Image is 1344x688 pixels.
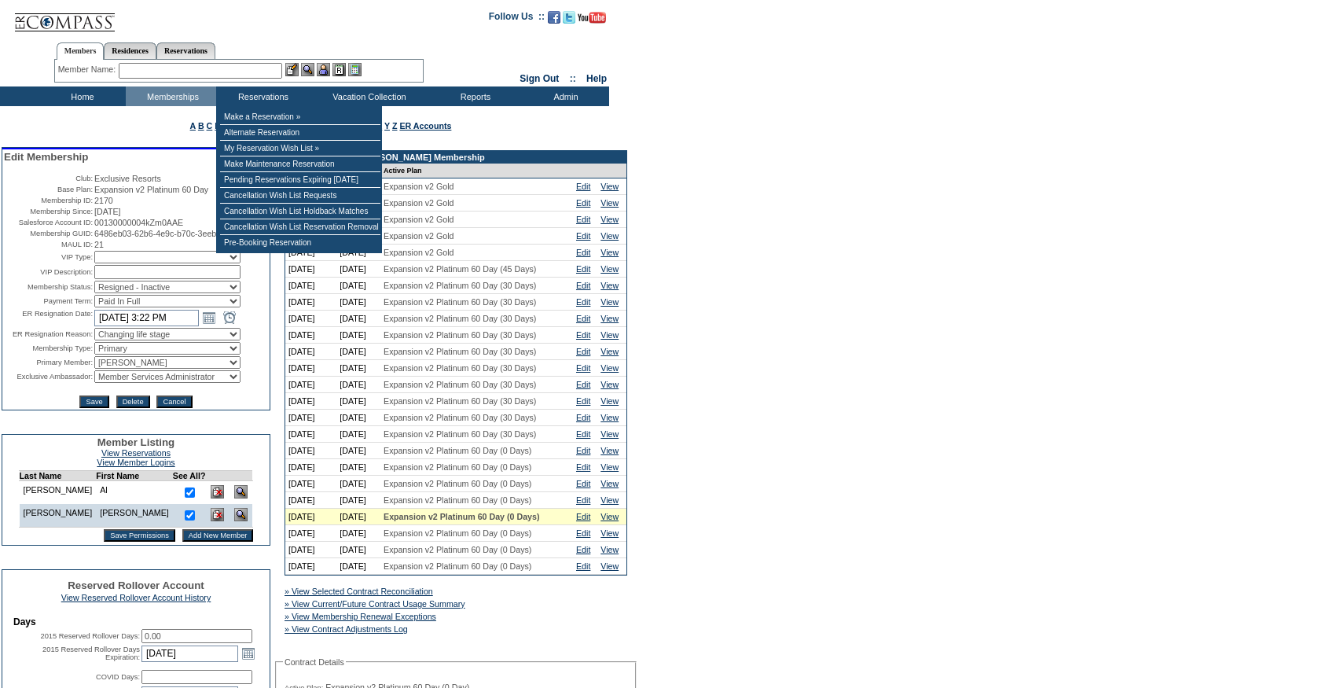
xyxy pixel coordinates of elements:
[384,528,531,538] span: Expansion v2 Platinum 60 Day (0 Days)
[79,396,108,408] input: Save
[285,393,336,410] td: [DATE]
[285,426,336,443] td: [DATE]
[94,174,161,183] span: Exclusive Resorts
[576,264,590,274] a: Edit
[576,495,590,505] a: Edit
[198,121,204,131] a: B
[220,235,380,250] td: Pre-Booking Reservation
[392,121,398,131] a: Z
[116,396,150,408] input: Delete
[576,413,590,422] a: Edit
[548,11,560,24] img: Become our fan on Facebook
[520,73,559,84] a: Sign Out
[94,229,252,238] span: 6486eb03-62b6-4e9c-b70c-3eeba31f0259
[384,479,531,488] span: Expansion v2 Platinum 60 Day (0 Days)
[332,63,346,76] img: Reservations
[234,485,248,499] img: View Dashboard
[384,396,536,406] span: Expansion v2 Platinum 60 Day (30 Days)
[578,12,606,24] img: Subscribe to our YouTube Channel
[221,309,238,326] a: Open the time view popup.
[600,215,619,224] a: View
[285,443,336,459] td: [DATE]
[285,151,626,164] td: Contracts for the [PERSON_NAME] Membership
[336,443,380,459] td: [DATE]
[307,86,428,106] td: Vacation Collection
[19,504,96,528] td: [PERSON_NAME]
[285,587,433,596] a: » View Selected Contract Reconciliation
[336,509,380,525] td: [DATE]
[4,370,93,383] td: Exclusive Ambassador:
[220,125,380,141] td: Alternate Reservation
[348,63,362,76] img: b_calculator.gif
[600,446,619,455] a: View
[336,344,380,360] td: [DATE]
[384,446,531,455] span: Expansion v2 Platinum 60 Day (0 Days)
[384,429,536,439] span: Expansion v2 Platinum 60 Day (30 Days)
[489,9,545,28] td: Follow Us ::
[19,481,96,505] td: [PERSON_NAME]
[576,248,590,257] a: Edit
[384,561,531,571] span: Expansion v2 Platinum 60 Day (0 Days)
[336,327,380,344] td: [DATE]
[336,492,380,509] td: [DATE]
[384,198,454,208] span: Expansion v2 Gold
[576,561,590,571] a: Edit
[4,281,93,293] td: Membership Status:
[336,261,380,278] td: [DATE]
[576,512,590,521] a: Edit
[586,73,607,84] a: Help
[576,363,590,373] a: Edit
[336,377,380,393] td: [DATE]
[4,265,93,279] td: VIP Description:
[96,471,173,481] td: First Name
[336,459,380,476] td: [DATE]
[61,593,211,602] a: View Reserved Rollover Account History
[336,311,380,327] td: [DATE]
[190,121,196,131] a: A
[94,185,208,194] span: Expansion v2 Platinum 60 Day
[101,448,171,458] a: View Reservations
[283,657,346,667] legend: Contract Details
[42,646,140,661] label: 2015 Reserved Rollover Days Expiration:
[600,545,619,554] a: View
[380,164,573,178] td: Active Plan
[576,215,590,224] a: Edit
[384,297,536,307] span: Expansion v2 Platinum 60 Day (30 Days)
[285,294,336,311] td: [DATE]
[600,264,619,274] a: View
[563,16,575,25] a: Follow us on Twitter
[156,396,192,408] input: Cancel
[4,309,93,326] td: ER Resignation Date:
[384,330,536,340] span: Expansion v2 Platinum 60 Day (30 Days)
[4,207,93,216] td: Membership Since:
[576,198,590,208] a: Edit
[220,156,380,172] td: Make Maintenance Reservation
[600,380,619,389] a: View
[285,261,336,278] td: [DATE]
[285,344,336,360] td: [DATE]
[384,495,531,505] span: Expansion v2 Platinum 60 Day (0 Days)
[600,231,619,241] a: View
[58,63,119,76] div: Member Name:
[384,347,536,356] span: Expansion v2 Platinum 60 Day (30 Days)
[576,545,590,554] a: Edit
[384,121,390,131] a: Y
[600,248,619,257] a: View
[301,63,314,76] img: View
[336,476,380,492] td: [DATE]
[336,558,380,575] td: [DATE]
[384,281,536,290] span: Expansion v2 Platinum 60 Day (30 Days)
[600,330,619,340] a: View
[336,360,380,377] td: [DATE]
[126,86,216,106] td: Memberships
[220,141,380,156] td: My Reservation Wish List »
[600,462,619,472] a: View
[285,311,336,327] td: [DATE]
[576,182,590,191] a: Edit
[384,462,531,472] span: Expansion v2 Platinum 60 Day (0 Days)
[4,185,93,194] td: Base Plan:
[96,673,140,681] label: COVID Days:
[336,410,380,426] td: [DATE]
[40,632,140,640] label: 2015 Reserved Rollover Days:
[600,512,619,521] a: View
